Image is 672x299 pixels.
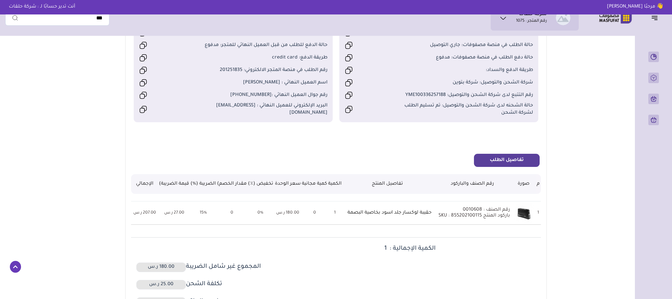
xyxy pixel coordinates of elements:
[433,174,512,194] th: رقم الصنف والباركود
[190,201,216,225] td: 15%
[186,79,327,86] span: اسم العميل النهائي : [PERSON_NAME]
[274,174,302,194] th: سعر الوحدة
[519,11,547,18] h1: شركة حلقات
[186,42,327,49] span: حالة الدفع للطلب من قبل العميل النهائي للمتجر: مدفوع
[301,201,328,225] td: 0
[340,243,390,255] span: 1
[602,3,668,11] p: 👋 مرحبًا [PERSON_NAME]
[131,174,158,194] th: الإجمالي
[230,93,272,98] span: [PHONE_NUMBER]
[435,213,510,219] p: باركود المنتج SKU : 855202100115
[392,54,533,61] span: حالة دفع الطلب في منصة مصفوفات: مدفوع
[158,201,190,225] td: 27.00 ر.س
[512,174,536,194] th: صورة
[514,203,534,223] img: Image Description
[392,42,533,49] span: حالة الطلب في منصة مصفوفات: جاري التوصيل
[556,11,571,25] img: شركة حلقات
[392,92,533,99] span: رقم التتبع لدى شركة الشحن والتوصيل: YME100336257188
[216,201,247,225] td: 0
[190,174,216,194] th: الضريبة (%)
[435,207,510,213] p: رقم الصنف : 0010608
[131,201,158,225] td: 207.00 ر.س
[344,210,432,216] a: حقيبة لوكسار جلد اسود بخاصية البصمة
[594,11,637,24] img: Logo
[516,18,547,25] p: رقم المتجر : 1075
[536,201,541,225] td: 1
[158,174,190,194] th: قيمة الضريبة)
[328,174,342,194] th: الكمية
[136,280,222,289] h5: تكلفة الشحن
[342,174,433,194] th: تفاصيل المنتج
[136,263,186,272] span: 180.00 ر.س
[328,201,342,225] td: 1
[392,79,533,86] span: شركة الشحن والتوصيل: شركة بتوين
[186,54,327,61] span: طريقة الدفع: credit card
[136,263,261,272] h5: المجموع غير شامل الضريبة
[186,92,327,99] span: رقم جوال العميل النهائي :
[4,3,80,11] p: أنت تدير حسابًا لـ : شركة حلقات
[474,154,540,167] button: تفاصيل الطلب
[136,280,186,289] span: 25.00 ر.س
[301,174,328,194] th: كمية مجانية
[340,243,436,255] h5: الكمية الإجمالية :
[247,201,274,225] td: 0%
[186,102,327,117] span: البريد الإلكتروني للعميل النهائي : [EMAIL_ADDRESS][DOMAIN_NAME]
[392,67,533,74] span: طريقة الدفع والسداد:
[247,174,274,194] th: تخفيض (٪)
[392,102,533,117] span: حالة الشحنه لدى شركة الشحن والتوصيل: تم تسليم الطلب لشركة الشحن
[186,67,327,74] span: رقم الطلب في منصة المتجر الالكتروني: 201251835
[274,201,302,225] td: 180.00 ر.س
[536,174,541,194] th: م
[216,174,247,194] th: مقدار الخصم)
